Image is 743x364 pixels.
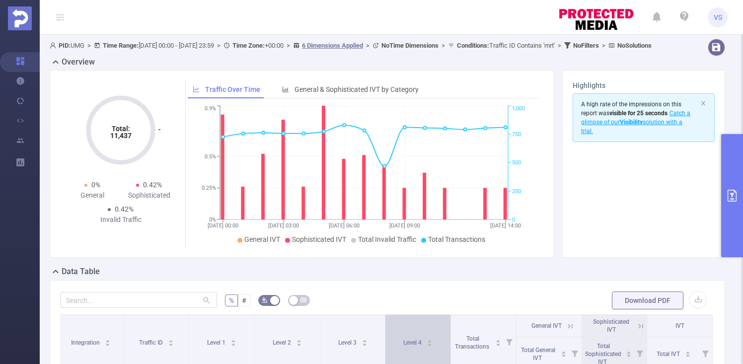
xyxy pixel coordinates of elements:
u: 6 Dimensions Applied [302,42,363,49]
span: 0.42% [115,205,134,213]
span: General IVT [244,235,280,243]
tspan: [DATE] 09:00 [389,222,420,229]
tspan: 0.5% [205,153,216,160]
i: icon: caret-down [495,342,501,345]
span: UMG [DATE] 00:00 - [DATE] 23:59 +00:00 [50,42,652,49]
span: > [284,42,293,49]
div: Sort [168,338,174,344]
span: # [242,296,246,304]
i: icon: caret-down [685,353,690,356]
i: icon: caret-up [168,338,173,341]
i: icon: caret-up [105,338,111,341]
b: Time Range: [103,42,139,49]
tspan: 0.9% [205,106,216,112]
i: icon: caret-up [495,338,501,341]
i: icon: caret-up [296,338,301,341]
b: Conditions : [457,42,489,49]
span: Total Transactions [428,235,485,243]
tspan: 500 [512,160,521,166]
b: No Filters [573,42,599,49]
span: Total IVT [657,351,681,358]
input: Search... [60,292,217,308]
span: 0.42% [143,181,162,189]
span: Level 4 [403,339,423,346]
i: icon: bar-chart [282,86,289,93]
i: icon: caret-up [561,350,566,353]
span: Total Invalid Traffic [358,235,416,243]
div: Sort [626,350,632,356]
tspan: [DATE] 00:00 [208,222,238,229]
i: icon: caret-down [231,342,236,345]
div: Invalid Traffic [92,215,149,225]
i: icon: caret-up [362,338,367,341]
b: No Solutions [617,42,652,49]
span: A high rate of the impressions on this report [581,101,681,117]
span: Catch a glimpse of our solution with a trial. [581,110,690,135]
span: Level 2 [273,339,293,346]
img: Protected Media [8,6,32,30]
span: Traffic Over Time [205,85,260,93]
i: icon: caret-down [427,342,433,345]
i: icon: user [50,42,59,49]
tspan: [DATE] 14:00 [490,222,521,229]
div: Sort [685,350,691,356]
i: icon: caret-down [561,353,566,356]
span: Sophisticated IVT [292,235,346,243]
span: Traffic ID Contains 'mrt' [457,42,555,49]
tspan: 0% [209,217,216,223]
i: icon: close [700,100,706,106]
i: icon: caret-up [685,350,690,353]
span: General & Sophisticated IVT by Category [295,85,419,93]
tspan: 0 [512,217,515,223]
tspan: 11,437 [110,132,132,140]
span: Sophisticated IVT [593,318,629,333]
b: Visibility [620,119,643,126]
span: > [363,42,372,49]
b: PID: [59,42,71,49]
tspan: [DATE] 03:00 [268,222,298,229]
span: Total Transactions [455,335,491,350]
div: Sort [296,338,302,344]
span: > [84,42,94,49]
span: > [439,42,448,49]
b: Time Zone: [232,42,265,49]
span: Level 3 [338,339,358,346]
div: Sort [427,338,433,344]
div: General [64,190,121,201]
i: icon: caret-down [362,342,367,345]
i: icon: caret-up [626,350,632,353]
h3: Highlights [573,80,715,91]
span: 0% [91,181,100,189]
span: % [229,296,234,304]
span: Total General IVT [521,347,555,362]
tspan: Total: [112,125,130,133]
i: icon: caret-down [105,342,111,345]
tspan: 250 [512,188,521,195]
span: was [598,110,668,117]
span: > [599,42,608,49]
i: icon: caret-down [168,342,173,345]
button: icon: close [700,98,706,109]
span: Level 1 [207,339,227,346]
tspan: 1,000 [512,106,525,112]
b: visible for 25 seconds [609,110,668,117]
div: Sophisticated [121,190,177,201]
span: General IVT [531,322,562,329]
i: icon: caret-up [427,338,433,341]
i: icon: caret-down [626,353,632,356]
div: Sort [105,338,111,344]
h2: Data Table [62,266,100,278]
span: > [555,42,564,49]
div: Sort [362,338,368,344]
i: icon: line-chart [193,86,200,93]
span: VS [714,7,722,27]
span: > [214,42,223,49]
i: icon: table [300,297,306,303]
b: No Time Dimensions [381,42,439,49]
span: Traffic ID [139,339,164,346]
button: Download PDF [612,291,683,309]
div: Sort [230,338,236,344]
tspan: 0.25% [202,185,216,192]
tspan: 750 [512,131,521,138]
i: icon: caret-down [296,342,301,345]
